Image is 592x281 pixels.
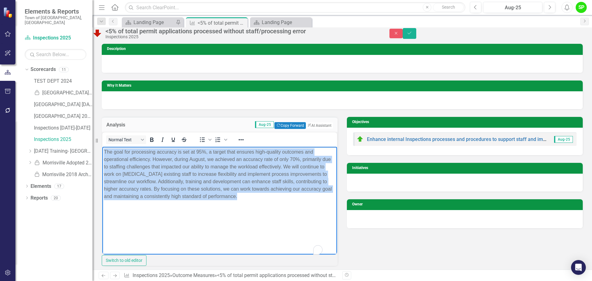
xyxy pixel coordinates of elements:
iframe: Rich Text Area [102,147,337,254]
div: Aug-25 [485,4,540,11]
div: <5% of total permit applications processed without staff/processing error [105,28,377,35]
a: [DATE] Training- [GEOGRAPHIC_DATA] [DATE]-[DATE] [34,148,92,155]
button: SP [576,2,587,13]
a: Inspections 2025 [34,136,92,143]
div: 20 [51,195,61,200]
a: Inspections [DATE]-[DATE] [34,125,92,132]
button: Switch to old editor [102,255,146,266]
button: Bold [146,135,157,144]
a: Landing Page [252,19,310,26]
img: ClearPoint Strategy [3,7,14,18]
button: Search [433,3,464,12]
a: [GEOGRAPHIC_DATA] 2018 Archive Copy [34,89,92,97]
a: Inspections 2025 [25,35,86,42]
input: Search Below... [25,49,86,60]
span: Search [442,5,455,10]
div: 11 [59,67,69,72]
img: Below Target [92,28,102,38]
a: Morrisville Adopted 2018 Archive Copy [34,159,92,167]
a: Outcome Measures [172,272,215,278]
button: Strikethrough [179,135,189,144]
div: <5% of total permit applications processed without staff/processing error [198,19,246,27]
h3: Owner [352,202,580,206]
span: Aug-25 [255,121,274,128]
a: Morrisville 2018 Archive Copy (Copy) [34,171,92,178]
button: Italic [157,135,168,144]
div: Bullet list [197,135,212,144]
h3: Description [107,47,580,51]
a: Landing Page [123,19,174,26]
input: Search ClearPoint... [125,2,465,13]
h3: Initiatives [352,166,580,170]
div: 17 [54,184,64,189]
button: AI Assistant [306,122,333,129]
a: Elements [31,183,51,190]
a: Reports [31,195,48,202]
a: [GEOGRAPHIC_DATA] [DATE]-[DATE] [34,101,92,108]
button: Aug-25 [483,2,542,13]
h3: Objectives [352,120,580,124]
div: Landing Page [262,19,310,26]
button: Block Normal Text [106,135,146,144]
div: Landing Page [134,19,174,26]
h3: Why It Matters [107,84,580,88]
div: Inspections 2025 [105,35,377,39]
img: On Target [356,135,364,143]
a: [GEOGRAPHIC_DATA] 2025 [34,113,92,120]
a: TEST DEPT 2024 [34,78,92,85]
button: Underline [168,135,179,144]
span: Elements & Reports [25,8,86,15]
span: Aug-25 [554,136,573,143]
div: Open Intercom Messenger [571,260,586,275]
div: <5% of total permit applications processed without staff/processing error [217,272,376,278]
button: Copy Forward [274,122,306,129]
small: Town of [GEOGRAPHIC_DATA], [GEOGRAPHIC_DATA] [25,15,86,25]
span: Normal Text [109,137,139,142]
a: Inspections 2025 [133,272,170,278]
h3: Analysis [106,122,150,128]
a: Scorecards [31,66,56,73]
div: Numbered list [213,135,228,144]
button: Reveal or hide additional toolbar items [236,135,246,144]
div: » » [124,272,338,279]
